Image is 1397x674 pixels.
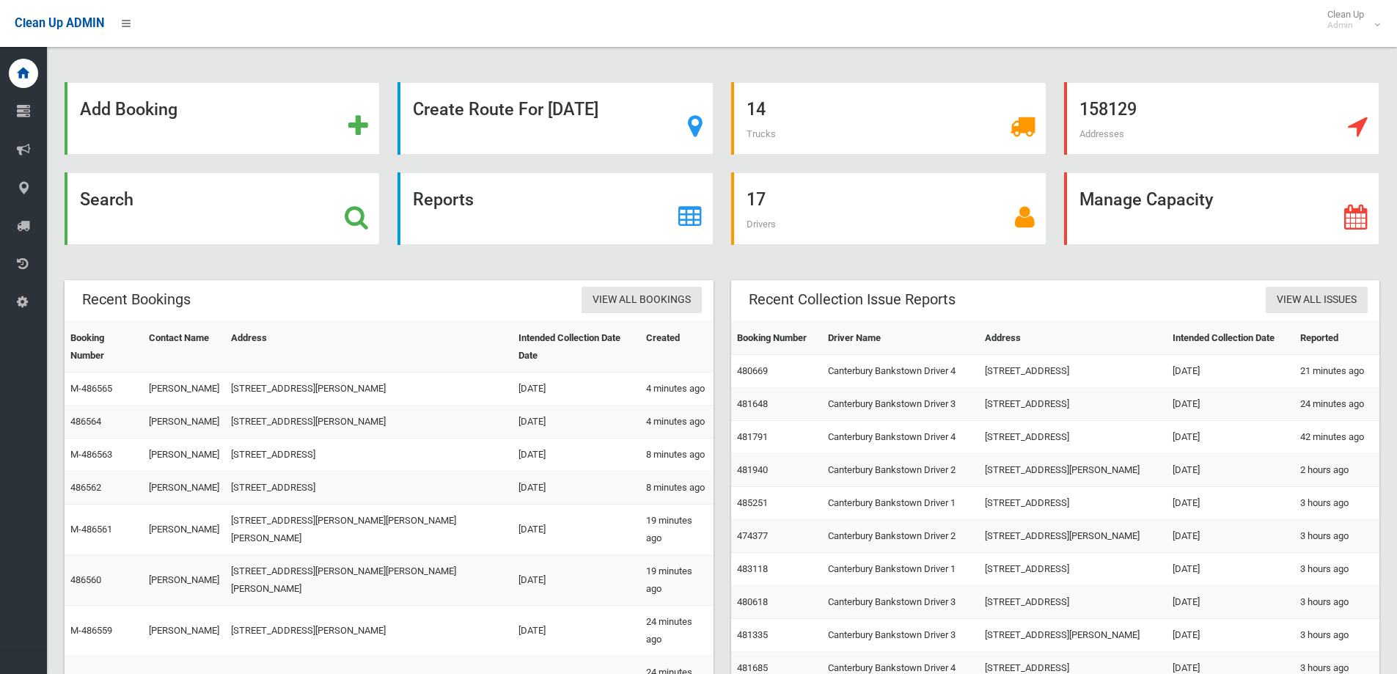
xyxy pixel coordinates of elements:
[737,431,768,442] a: 481791
[731,82,1046,155] a: 14 Trucks
[1294,355,1379,388] td: 21 minutes ago
[1167,454,1294,487] td: [DATE]
[80,99,177,120] strong: Add Booking
[1294,619,1379,652] td: 3 hours ago
[70,482,101,493] a: 486562
[225,606,513,656] td: [STREET_ADDRESS][PERSON_NAME]
[225,472,513,505] td: [STREET_ADDRESS]
[747,189,766,210] strong: 17
[1294,322,1379,355] th: Reported
[1320,9,1379,31] span: Clean Up
[80,189,133,210] strong: Search
[979,454,1166,487] td: [STREET_ADDRESS][PERSON_NAME]
[225,406,513,439] td: [STREET_ADDRESS][PERSON_NAME]
[513,505,640,555] td: [DATE]
[1294,553,1379,586] td: 3 hours ago
[731,285,973,314] header: Recent Collection Issue Reports
[747,128,776,139] span: Trucks
[65,82,380,155] a: Add Booking
[737,629,768,640] a: 481335
[225,505,513,555] td: [STREET_ADDRESS][PERSON_NAME][PERSON_NAME][PERSON_NAME]
[1294,520,1379,553] td: 3 hours ago
[70,574,101,585] a: 486560
[1294,388,1379,421] td: 24 minutes ago
[70,383,112,394] a: M-486565
[737,398,768,409] a: 481648
[979,520,1166,553] td: [STREET_ADDRESS][PERSON_NAME]
[822,355,979,388] td: Canterbury Bankstown Driver 4
[1167,619,1294,652] td: [DATE]
[737,563,768,574] a: 483118
[513,406,640,439] td: [DATE]
[1167,487,1294,520] td: [DATE]
[70,449,112,460] a: M-486563
[747,99,766,120] strong: 14
[513,606,640,656] td: [DATE]
[225,373,513,406] td: [STREET_ADDRESS][PERSON_NAME]
[640,373,713,406] td: 4 minutes ago
[822,454,979,487] td: Canterbury Bankstown Driver 2
[70,625,112,636] a: M-486559
[65,322,143,373] th: Booking Number
[1294,586,1379,619] td: 3 hours ago
[143,555,225,606] td: [PERSON_NAME]
[979,487,1166,520] td: [STREET_ADDRESS]
[397,172,713,245] a: Reports
[513,472,640,505] td: [DATE]
[1167,553,1294,586] td: [DATE]
[225,555,513,606] td: [STREET_ADDRESS][PERSON_NAME][PERSON_NAME][PERSON_NAME]
[143,439,225,472] td: [PERSON_NAME]
[143,406,225,439] td: [PERSON_NAME]
[979,355,1166,388] td: [STREET_ADDRESS]
[640,406,713,439] td: 4 minutes ago
[1294,487,1379,520] td: 3 hours ago
[822,520,979,553] td: Canterbury Bankstown Driver 2
[1294,421,1379,454] td: 42 minutes ago
[1294,454,1379,487] td: 2 hours ago
[822,586,979,619] td: Canterbury Bankstown Driver 3
[640,505,713,555] td: 19 minutes ago
[737,497,768,508] a: 485251
[143,472,225,505] td: [PERSON_NAME]
[979,421,1166,454] td: [STREET_ADDRESS]
[737,530,768,541] a: 474377
[640,555,713,606] td: 19 minutes ago
[822,421,979,454] td: Canterbury Bankstown Driver 4
[413,99,598,120] strong: Create Route For [DATE]
[1266,287,1368,314] a: View All Issues
[737,596,768,607] a: 480618
[979,388,1166,421] td: [STREET_ADDRESS]
[143,606,225,656] td: [PERSON_NAME]
[640,322,713,373] th: Created
[1167,421,1294,454] td: [DATE]
[640,606,713,656] td: 24 minutes ago
[143,373,225,406] td: [PERSON_NAME]
[1167,388,1294,421] td: [DATE]
[1167,355,1294,388] td: [DATE]
[143,322,225,373] th: Contact Name
[737,464,768,475] a: 481940
[979,586,1166,619] td: [STREET_ADDRESS]
[731,322,823,355] th: Booking Number
[225,322,513,373] th: Address
[225,439,513,472] td: [STREET_ADDRESS]
[513,373,640,406] td: [DATE]
[513,322,640,373] th: Intended Collection Date Date
[979,619,1166,652] td: [STREET_ADDRESS][PERSON_NAME]
[513,555,640,606] td: [DATE]
[65,172,380,245] a: Search
[822,553,979,586] td: Canterbury Bankstown Driver 1
[731,172,1046,245] a: 17 Drivers
[822,322,979,355] th: Driver Name
[582,287,702,314] a: View All Bookings
[822,388,979,421] td: Canterbury Bankstown Driver 3
[979,553,1166,586] td: [STREET_ADDRESS]
[513,439,640,472] td: [DATE]
[65,285,208,314] header: Recent Bookings
[737,662,768,673] a: 481685
[979,322,1166,355] th: Address
[1167,520,1294,553] td: [DATE]
[1064,172,1379,245] a: Manage Capacity
[1079,99,1137,120] strong: 158129
[1167,322,1294,355] th: Intended Collection Date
